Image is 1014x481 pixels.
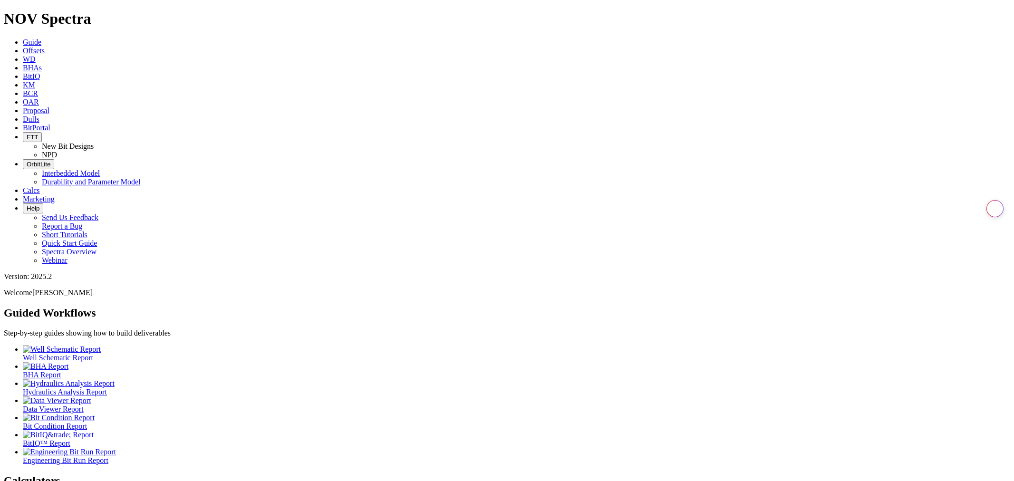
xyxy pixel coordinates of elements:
span: Engineering Bit Run Report [23,456,108,464]
a: Well Schematic Report Well Schematic Report [23,345,1010,362]
span: [PERSON_NAME] [32,289,93,297]
a: Offsets [23,47,45,55]
img: Well Schematic Report [23,345,101,354]
p: Step-by-step guides showing how to build deliverables [4,329,1010,337]
button: OrbitLite [23,159,54,169]
a: BitPortal [23,124,50,132]
a: Report a Bug [42,222,82,230]
a: Send Us Feedback [42,213,98,221]
a: Dulls [23,115,39,123]
span: BitIQ™ Report [23,439,70,447]
img: Bit Condition Report [23,414,95,422]
h1: NOV Spectra [4,10,1010,28]
a: New Bit Designs [42,142,94,150]
a: KM [23,81,35,89]
a: Data Viewer Report Data Viewer Report [23,396,1010,413]
a: Quick Start Guide [42,239,97,247]
a: Proposal [23,106,49,115]
a: BHAs [23,64,42,72]
a: Engineering Bit Run Report Engineering Bit Run Report [23,448,1010,464]
a: Spectra Overview [42,248,97,256]
span: OrbitLite [27,161,50,168]
a: BitIQ&trade; Report BitIQ™ Report [23,431,1010,447]
span: Data Viewer Report [23,405,84,413]
img: Hydraulics Analysis Report [23,379,115,388]
a: Guide [23,38,41,46]
a: WD [23,55,36,63]
p: Welcome [4,289,1010,297]
h2: Guided Workflows [4,307,1010,319]
a: Short Tutorials [42,231,87,239]
a: Calcs [23,186,40,194]
button: FTT [23,132,42,142]
a: BHA Report BHA Report [23,362,1010,379]
button: Help [23,203,43,213]
a: OAR [23,98,39,106]
img: BitIQ&trade; Report [23,431,94,439]
span: Hydraulics Analysis Report [23,388,107,396]
a: NPD [42,151,57,159]
a: Marketing [23,195,55,203]
a: Bit Condition Report Bit Condition Report [23,414,1010,430]
a: BCR [23,89,38,97]
a: Durability and Parameter Model [42,178,141,186]
a: BitIQ [23,72,40,80]
div: Version: 2025.2 [4,272,1010,281]
span: BHA Report [23,371,61,379]
a: Webinar [42,256,68,264]
span: Bit Condition Report [23,422,87,430]
span: FTT [27,134,38,141]
img: Data Viewer Report [23,396,91,405]
a: Hydraulics Analysis Report Hydraulics Analysis Report [23,379,1010,396]
span: Help [27,205,39,212]
span: Well Schematic Report [23,354,93,362]
a: Interbedded Model [42,169,100,177]
img: BHA Report [23,362,68,371]
img: Engineering Bit Run Report [23,448,116,456]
